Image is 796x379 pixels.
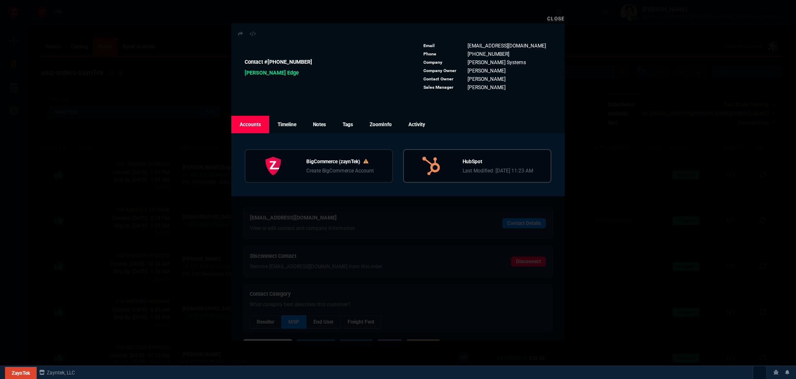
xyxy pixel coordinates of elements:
[245,70,312,76] h6: [PERSON_NAME] Edge
[231,116,269,133] a: Accounts
[468,60,526,65] a: Go to company page in HubSpot
[37,369,78,377] a: msbcCompanyName
[400,116,433,133] a: Activity
[423,50,460,58] td: Phone
[463,167,533,175] p: Last Modified: [DATE] 11:23 AM
[547,16,565,22] a: Close
[334,116,361,133] a: Tags
[245,58,312,66] h5: Contact #[PHONE_NUMBER]
[468,76,506,82] a: Change Contact Owner
[423,67,460,75] td: Company Owner
[306,158,374,165] p: BigCommerce (zaynTek)
[423,75,460,83] td: Contact Owner
[423,58,552,67] tr: Go to company page in HubSpot
[423,42,552,50] tr: open in email client
[463,158,533,165] p: HubSpot
[423,83,460,92] td: Sales Manager
[403,149,551,183] a: Open Account in New Tab
[423,67,552,75] tr: Change Company Owner
[423,58,460,67] td: Company
[468,68,506,74] a: Change Company Owner
[305,116,334,133] a: Notes
[423,42,460,50] td: Email
[468,43,546,49] a: [EMAIL_ADDRESS][DOMAIN_NAME]
[423,75,552,83] tr: Change Contact Owner
[306,167,374,175] p: Create BigCommerce Account
[245,149,393,183] a: Open Account in New Tab
[423,50,552,58] tr: Call (405) 224-0819
[468,85,506,90] a: Change Sales Manager
[269,116,305,133] a: Timeline
[423,83,552,92] tr: Change Sales Manager
[361,116,400,133] a: ZoomInfo
[468,51,509,57] a: Call (405) 224-0819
